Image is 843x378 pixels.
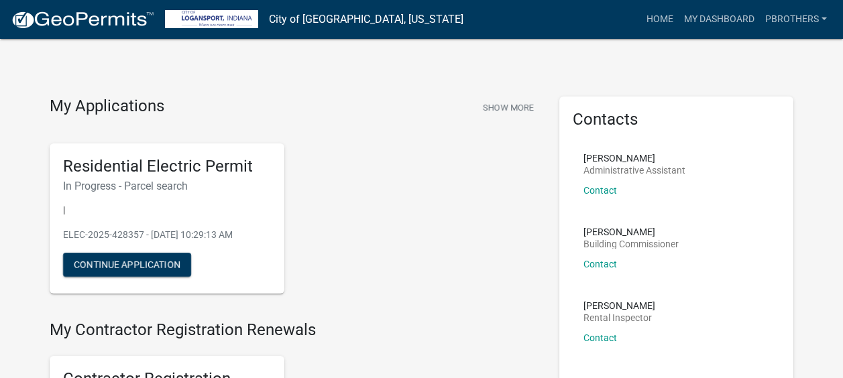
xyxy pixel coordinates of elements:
[679,7,760,32] a: My Dashboard
[583,239,679,249] p: Building Commissioner
[583,259,617,269] a: Contact
[583,185,617,196] a: Contact
[63,253,191,277] button: Continue Application
[583,153,685,163] p: [PERSON_NAME]
[63,228,271,242] p: ELEC-2025-428357 - [DATE] 10:29:13 AM
[760,7,832,32] a: pbrothers
[583,301,655,310] p: [PERSON_NAME]
[583,227,679,237] p: [PERSON_NAME]
[165,10,258,28] img: City of Logansport, Indiana
[63,203,271,217] p: |
[269,8,463,31] a: City of [GEOGRAPHIC_DATA], [US_STATE]
[641,7,679,32] a: Home
[573,110,781,129] h5: Contacts
[50,320,539,340] h4: My Contractor Registration Renewals
[583,313,655,322] p: Rental Inspector
[63,180,271,192] h6: In Progress - Parcel search
[583,332,617,343] a: Contact
[477,97,539,119] button: Show More
[50,97,164,117] h4: My Applications
[63,157,271,176] h5: Residential Electric Permit
[583,166,685,175] p: Administrative Assistant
